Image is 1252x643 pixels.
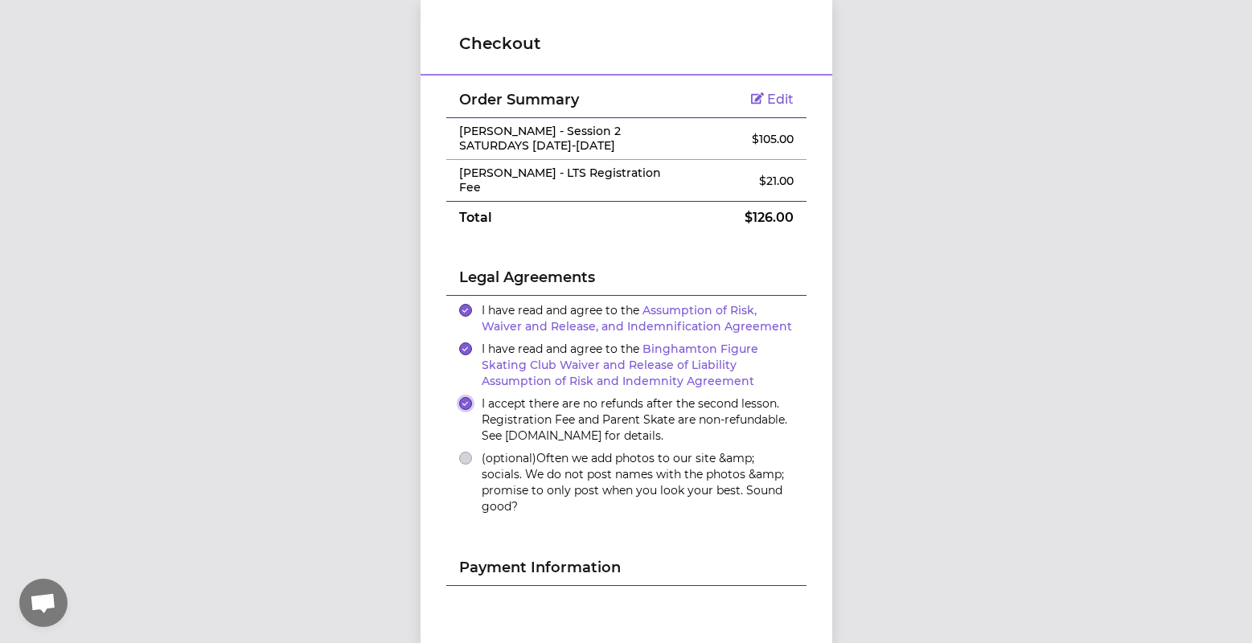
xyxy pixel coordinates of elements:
[459,266,794,295] h2: Legal Agreements
[459,32,794,55] h1: Checkout
[699,131,793,147] p: $ 105.00
[459,556,794,585] h2: Payment Information
[446,202,687,235] td: Total
[482,395,794,444] label: I accept there are no refunds after the second lesson. Registration Fee and Parent Skate are non-...
[459,88,674,111] h2: Order Summary
[482,342,758,388] span: I have read and agree to the
[459,125,674,153] p: [PERSON_NAME] - Session 2 SATURDAYS [DATE]-[DATE]
[699,208,793,227] p: $ 126.00
[751,92,794,107] a: Edit
[699,173,793,189] p: $ 21.00
[482,451,536,465] span: (optional)
[482,342,758,388] a: Binghamton Figure Skating Club Waiver and Release of Liability Assumption of Risk and Indemnity A...
[482,303,792,334] span: I have read and agree to the
[19,579,68,627] div: Open chat
[459,166,674,195] p: [PERSON_NAME] - LTS Registration Fee
[482,450,794,514] label: Often we add photos to our site &amp; socials. We do not post names with the photos &amp; promise...
[767,92,794,107] span: Edit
